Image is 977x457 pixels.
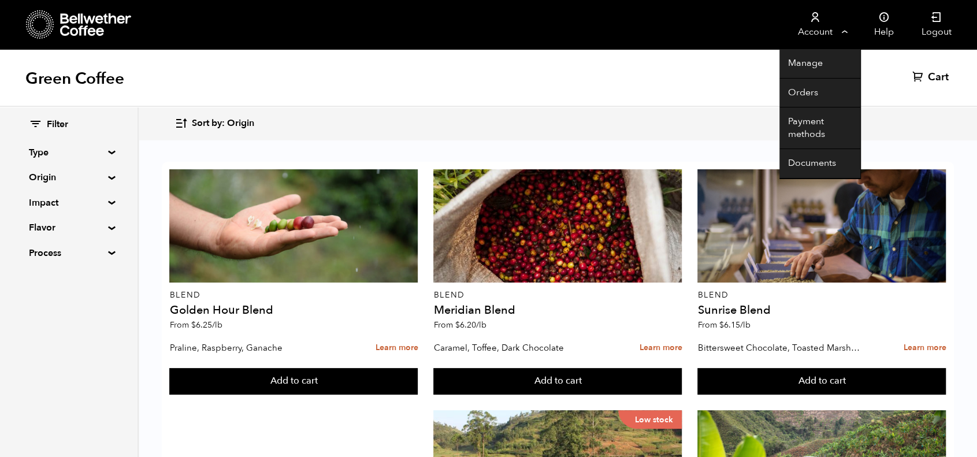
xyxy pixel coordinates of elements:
[191,319,195,330] span: $
[29,170,109,184] summary: Origin
[25,68,124,89] h1: Green Coffee
[169,339,338,356] p: Praline, Raspberry, Ganache
[433,339,602,356] p: Caramel, Toffee, Dark Chocolate
[433,291,682,299] p: Blend
[697,368,946,395] button: Add to cart
[697,291,946,299] p: Blend
[192,117,254,130] span: Sort by: Origin
[719,319,750,330] bdi: 6.15
[455,319,459,330] span: $
[455,319,486,330] bdi: 6.20
[174,110,254,137] button: Sort by: Origin
[779,49,860,79] a: Manage
[29,146,109,159] summary: Type
[29,246,109,260] summary: Process
[47,118,68,131] span: Filter
[191,319,222,330] bdi: 6.25
[433,319,486,330] span: From
[211,319,222,330] span: /lb
[639,336,682,361] a: Learn more
[903,336,946,361] a: Learn more
[618,410,682,429] p: Low stock
[697,304,946,316] h4: Sunrise Blend
[719,319,723,330] span: $
[375,336,418,361] a: Learn more
[740,319,750,330] span: /lb
[433,368,682,395] button: Add to cart
[29,221,109,235] summary: Flavor
[912,70,952,84] a: Cart
[169,368,418,395] button: Add to cart
[928,70,949,84] span: Cart
[697,339,866,356] p: Bittersweet Chocolate, Toasted Marshmallow, Candied Orange, Praline
[29,196,109,210] summary: Impact
[169,304,418,316] h4: Golden Hour Blend
[169,319,222,330] span: From
[697,319,750,330] span: From
[779,107,860,149] a: Payment methods
[433,304,682,316] h4: Meridian Blend
[169,291,418,299] p: Blend
[779,79,860,108] a: Orders
[476,319,486,330] span: /lb
[779,149,860,179] a: Documents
